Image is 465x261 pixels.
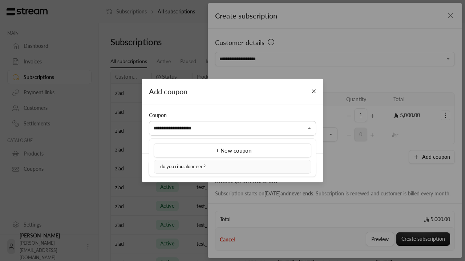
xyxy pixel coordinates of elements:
span: Add coupon [149,87,187,96]
span: + New coupon [216,147,251,154]
div: Coupon [149,112,316,119]
span: do you ribu aloneeee? [160,163,206,169]
button: Close [308,85,320,98]
button: Close [305,124,314,133]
